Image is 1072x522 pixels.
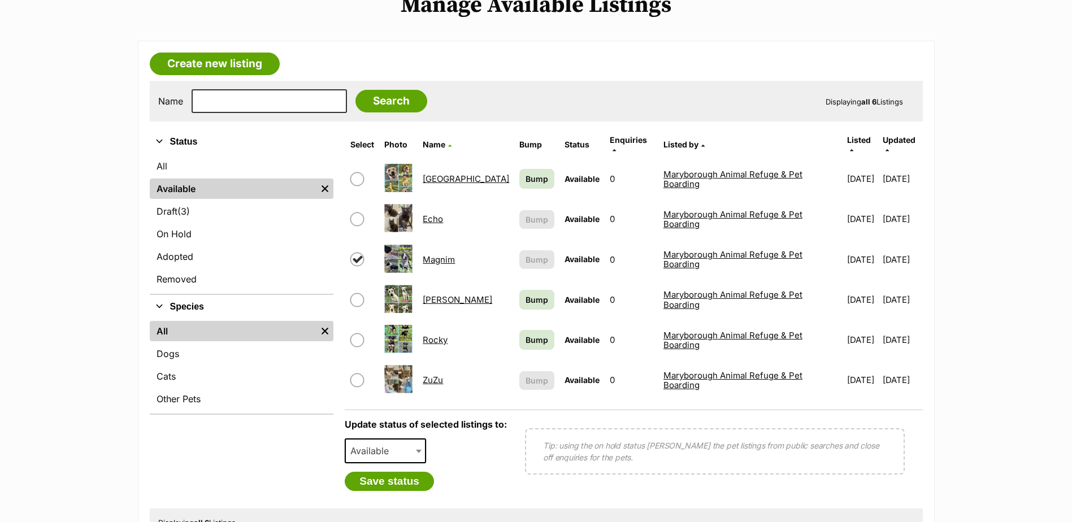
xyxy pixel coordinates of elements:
a: Enquiries [610,135,647,154]
td: [DATE] [843,159,882,198]
span: Available [345,438,426,463]
span: Available [565,375,600,385]
strong: all 6 [861,97,876,106]
a: Bump [519,169,554,189]
button: Bump [519,371,554,390]
td: [DATE] [843,199,882,238]
td: [DATE] [843,240,882,279]
span: Updated [883,135,915,145]
span: Bump [526,254,548,266]
td: 0 [605,360,658,399]
td: [DATE] [843,280,882,319]
th: Photo [380,131,417,158]
a: Maryborough Animal Refuge & Pet Boarding [663,370,802,390]
span: Displaying Listings [826,97,903,106]
a: Cats [150,366,334,386]
span: Available [565,295,600,304]
a: ZuZu [423,375,443,385]
td: [DATE] [843,320,882,359]
td: [DATE] [883,199,922,238]
div: Status [150,154,334,294]
span: translation missing: en.admin.listings.index.attributes.enquiries [610,135,647,145]
td: 0 [605,240,658,279]
a: Maryborough Animal Refuge & Pet Boarding [663,330,802,350]
a: [GEOGRAPHIC_DATA] [423,173,509,184]
td: [DATE] [883,320,922,359]
th: Status [560,131,604,158]
th: Bump [515,131,559,158]
td: [DATE] [883,159,922,198]
input: Search [355,90,427,112]
span: (3) [177,205,190,218]
span: Available [346,443,400,459]
a: Remove filter [316,321,333,341]
td: 0 [605,159,658,198]
a: Updated [883,135,915,154]
a: Maryborough Animal Refuge & Pet Boarding [663,249,802,269]
a: Maryborough Animal Refuge & Pet Boarding [663,209,802,229]
td: [DATE] [883,240,922,279]
td: [DATE] [843,360,882,399]
p: Tip: using the on hold status [PERSON_NAME] the pet listings from public searches and close off e... [543,440,886,463]
span: Bump [526,375,548,386]
a: Other Pets [150,389,334,409]
a: Maryborough Animal Refuge & Pet Boarding [663,169,802,189]
a: Magnim [423,254,455,265]
a: Create new listing [150,53,280,75]
td: 0 [605,199,658,238]
a: All [150,156,334,176]
td: [DATE] [883,360,922,399]
span: Listed [847,135,871,145]
button: Save status [345,472,434,491]
button: Bump [519,210,554,229]
a: Removed [150,269,334,289]
a: Rocky [423,334,448,345]
a: Listed [847,135,871,154]
label: Update status of selected listings to: [345,419,507,430]
td: 0 [605,320,658,359]
a: Maryborough Animal Refuge & Pet Boarding [663,289,802,310]
a: Dogs [150,343,334,364]
a: [PERSON_NAME] [423,294,492,305]
td: 0 [605,280,658,319]
span: Available [565,174,600,184]
td: [DATE] [883,280,922,319]
span: Bump [526,214,548,225]
span: Available [565,254,600,264]
span: Name [423,140,445,149]
a: All [150,321,317,341]
a: Available [150,179,317,199]
a: On Hold [150,224,334,244]
button: Species [150,299,334,314]
label: Name [158,96,183,106]
button: Bump [519,250,554,269]
th: Select [346,131,379,158]
a: Name [423,140,452,149]
a: Bump [519,290,554,310]
a: Draft [150,201,334,221]
a: Bump [519,330,554,350]
span: Available [565,335,600,345]
span: Bump [526,173,548,185]
a: Remove filter [316,179,333,199]
span: Bump [526,334,548,346]
div: Species [150,319,334,414]
span: Bump [526,294,548,306]
span: Available [565,214,600,224]
a: Echo [423,214,443,224]
a: Adopted [150,246,334,267]
a: Listed by [663,140,705,149]
span: Listed by [663,140,698,149]
button: Status [150,134,334,149]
